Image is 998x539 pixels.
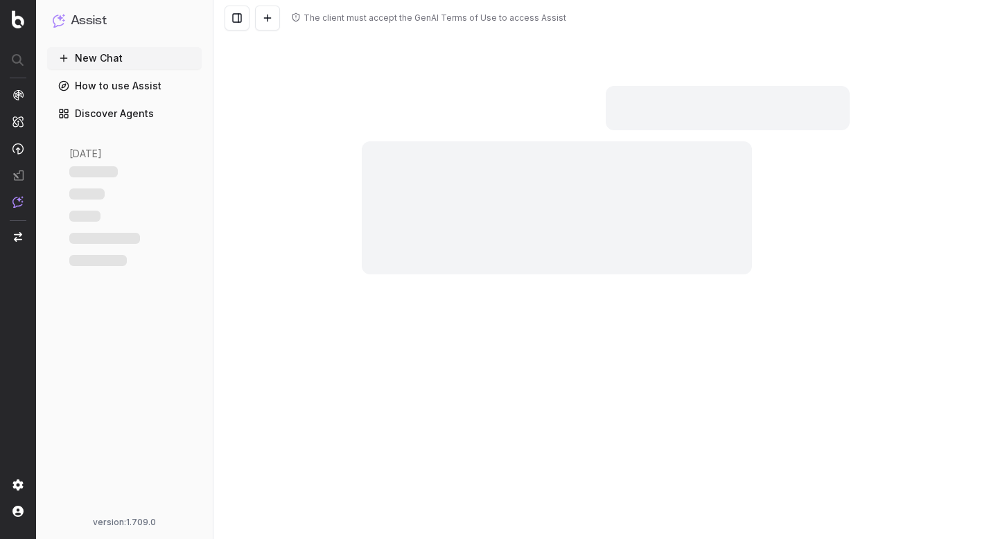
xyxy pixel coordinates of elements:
[12,170,24,181] img: Studio
[304,12,566,24] div: The client must accept the GenAI Terms of Use to access Assist
[53,11,196,30] button: Assist
[12,116,24,127] img: Intelligence
[12,196,24,208] img: Assist
[12,506,24,517] img: My account
[12,89,24,100] img: Analytics
[53,14,65,27] img: Assist
[53,517,196,528] div: version: 1.709.0
[12,10,24,28] img: Botify logo
[47,47,202,69] button: New Chat
[12,479,24,491] img: Setting
[64,147,185,161] div: [DATE]
[14,232,22,242] img: Switch project
[47,103,202,125] a: Discover Agents
[47,75,202,97] a: How to use Assist
[71,11,107,30] h1: Assist
[12,143,24,154] img: Activation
